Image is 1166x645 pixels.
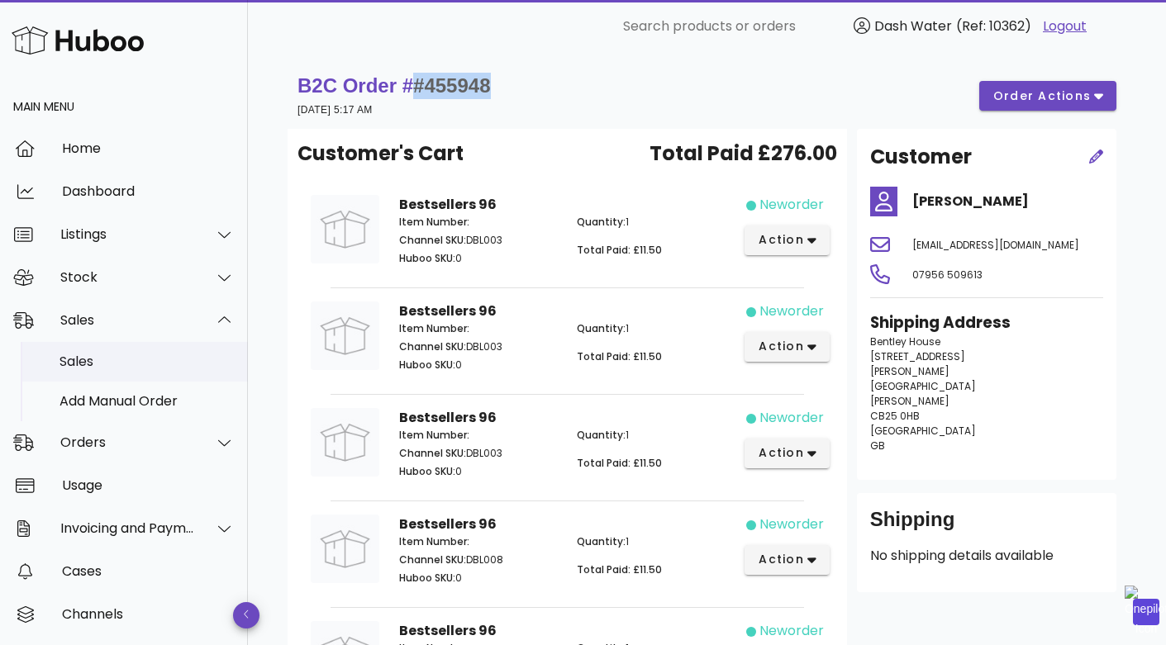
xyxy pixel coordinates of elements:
[577,428,626,442] span: Quantity:
[759,301,824,321] div: neworder
[399,534,469,548] span: Item Number:
[399,553,466,567] span: Channel SKU:
[399,233,466,247] span: Channel SKU:
[870,142,972,172] h2: Customer
[870,349,965,363] span: [STREET_ADDRESS]
[577,215,735,230] p: 1
[399,446,466,460] span: Channel SKU:
[62,140,235,156] div: Home
[759,408,824,428] div: neworder
[399,358,455,372] span: Huboo SKU:
[577,428,735,443] p: 1
[399,464,455,478] span: Huboo SKU:
[399,233,557,248] p: DBL003
[399,553,557,567] p: DBL008
[745,225,830,255] button: action
[399,515,497,534] strong: Bestsellers 96
[870,334,940,349] span: Bentley House
[577,534,626,548] span: Quantity:
[870,546,1103,566] p: No shipping details available
[60,269,195,285] div: Stock
[577,562,662,576] span: Total Paid: £11.50
[759,195,824,215] div: neworder
[758,551,804,568] span: action
[874,17,952,36] span: Dash Water
[60,226,195,242] div: Listings
[912,268,983,282] span: 07956 509613
[870,379,976,393] span: [GEOGRAPHIC_DATA]
[62,477,235,493] div: Usage
[311,408,379,477] img: Product Image
[870,311,1103,334] h3: Shipping Address
[870,394,949,408] span: [PERSON_NAME]
[399,251,455,265] span: Huboo SKU:
[870,439,885,453] span: GB
[59,393,235,409] div: Add Manual Order
[311,301,379,370] img: Product Image
[577,321,626,335] span: Quantity:
[62,563,235,579] div: Cases
[399,251,557,266] p: 0
[311,515,379,583] img: Product Image
[399,358,557,372] p: 0
[62,606,235,622] div: Channels
[413,74,490,97] span: #455948
[399,339,466,353] span: Channel SKU:
[399,195,497,214] strong: Bestsellers 96
[399,301,497,320] strong: Bestsellers 96
[60,434,195,450] div: Orders
[758,338,804,355] span: action
[577,215,626,229] span: Quantity:
[297,74,491,97] strong: B2C Order #
[297,104,373,116] small: [DATE] 5:17 AM
[399,321,469,335] span: Item Number:
[912,238,1079,252] span: [EMAIL_ADDRESS][DOMAIN_NAME]
[62,183,235,199] div: Dashboard
[399,571,455,585] span: Huboo SKU:
[758,231,804,249] span: action
[758,444,804,462] span: action
[399,446,557,461] p: DBL003
[650,139,837,168] span: Total Paid £276.00
[992,88,1092,105] span: order actions
[60,312,195,328] div: Sales
[1043,17,1087,36] a: Logout
[870,506,1103,546] div: Shipping
[577,456,662,470] span: Total Paid: £11.50
[577,243,662,257] span: Total Paid: £11.50
[399,571,557,586] p: 0
[577,321,735,336] p: 1
[399,428,469,442] span: Item Number:
[745,439,830,468] button: action
[577,349,662,363] span: Total Paid: £11.50
[912,192,1103,211] h4: [PERSON_NAME]
[759,621,824,641] div: neworder
[297,139,464,168] span: Customer's Cart
[745,545,830,575] button: action
[60,520,195,536] div: Invoicing and Payments
[399,339,557,354] p: DBL003
[399,215,469,229] span: Item Number:
[399,464,557,479] p: 0
[311,195,379,263] img: Product Image
[870,409,920,423] span: CB25 0HB
[759,515,824,534] div: neworder
[59,353,235,369] div: Sales
[12,22,144,58] img: Huboo Logo
[399,408,497,427] strong: Bestsellers 96
[956,17,1031,36] span: (Ref: 10362)
[979,81,1116,111] button: order actions
[399,621,497,640] strong: Bestsellers 96
[870,424,976,438] span: [GEOGRAPHIC_DATA]
[870,364,949,378] span: [PERSON_NAME]
[745,332,830,362] button: action
[577,534,735,549] p: 1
